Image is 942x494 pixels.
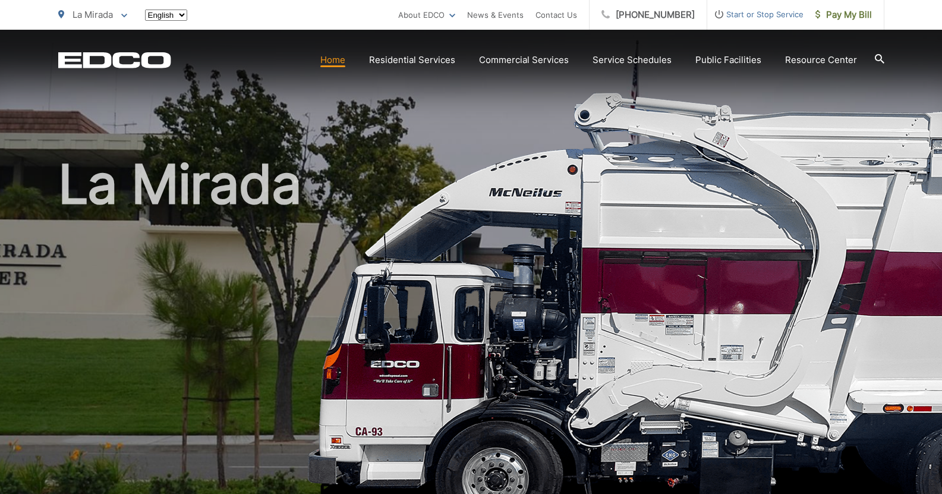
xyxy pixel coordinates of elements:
span: La Mirada [73,9,113,20]
a: Public Facilities [695,53,761,67]
a: Residential Services [369,53,455,67]
span: Pay My Bill [815,8,872,22]
select: Select a language [145,10,187,21]
a: Home [320,53,345,67]
a: Service Schedules [593,53,672,67]
a: Resource Center [785,53,857,67]
a: News & Events [467,8,524,22]
a: Commercial Services [479,53,569,67]
a: Contact Us [535,8,577,22]
a: EDCD logo. Return to the homepage. [58,52,171,68]
a: About EDCO [398,8,455,22]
